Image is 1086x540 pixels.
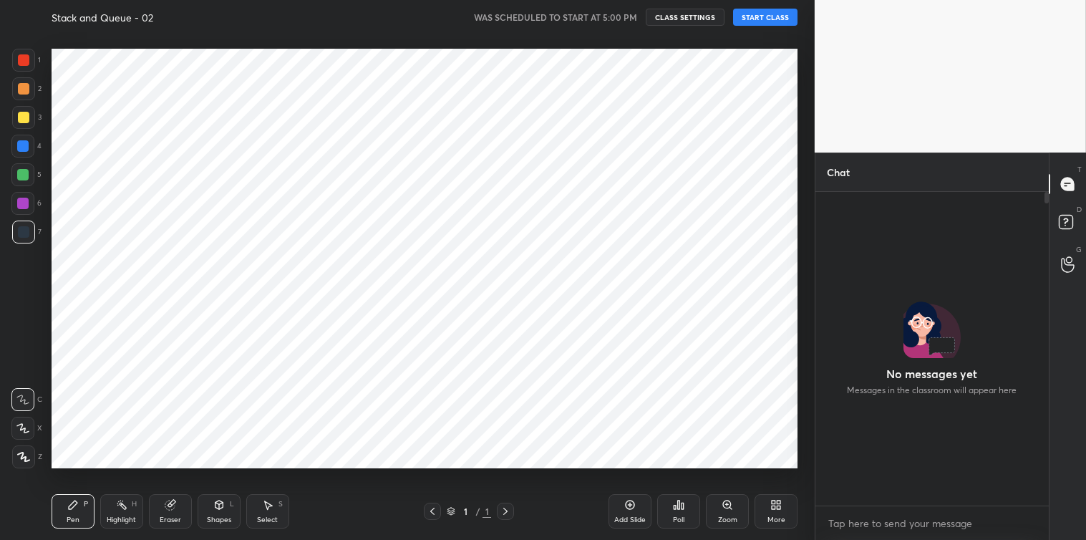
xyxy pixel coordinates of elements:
div: S [278,501,283,508]
div: 6 [11,192,42,215]
div: C [11,388,42,411]
div: Add Slide [614,516,646,524]
div: 1 [458,507,472,516]
div: 3 [12,106,42,129]
div: L [230,501,234,508]
div: More [767,516,785,524]
div: 1 [12,49,41,72]
div: 2 [12,77,42,100]
p: G [1076,244,1082,255]
div: X [11,417,42,440]
div: Eraser [160,516,181,524]
div: 4 [11,135,42,158]
p: Chat [815,153,861,191]
div: Z [12,445,42,468]
h4: Stack and Queue - 02 [52,11,153,24]
p: T [1077,164,1082,175]
div: P [84,501,88,508]
div: Zoom [718,516,737,524]
div: Pen [67,516,79,524]
div: 7 [12,221,42,244]
div: Shapes [207,516,231,524]
div: H [132,501,137,508]
h5: WAS SCHEDULED TO START AT 5:00 PM [474,11,637,24]
div: 1 [483,505,491,518]
button: START CLASS [733,9,797,26]
div: Poll [673,516,684,524]
button: CLASS SETTINGS [646,9,724,26]
div: / [475,507,480,516]
div: 5 [11,163,42,186]
div: Highlight [107,516,136,524]
div: Select [257,516,278,524]
p: D [1077,204,1082,215]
